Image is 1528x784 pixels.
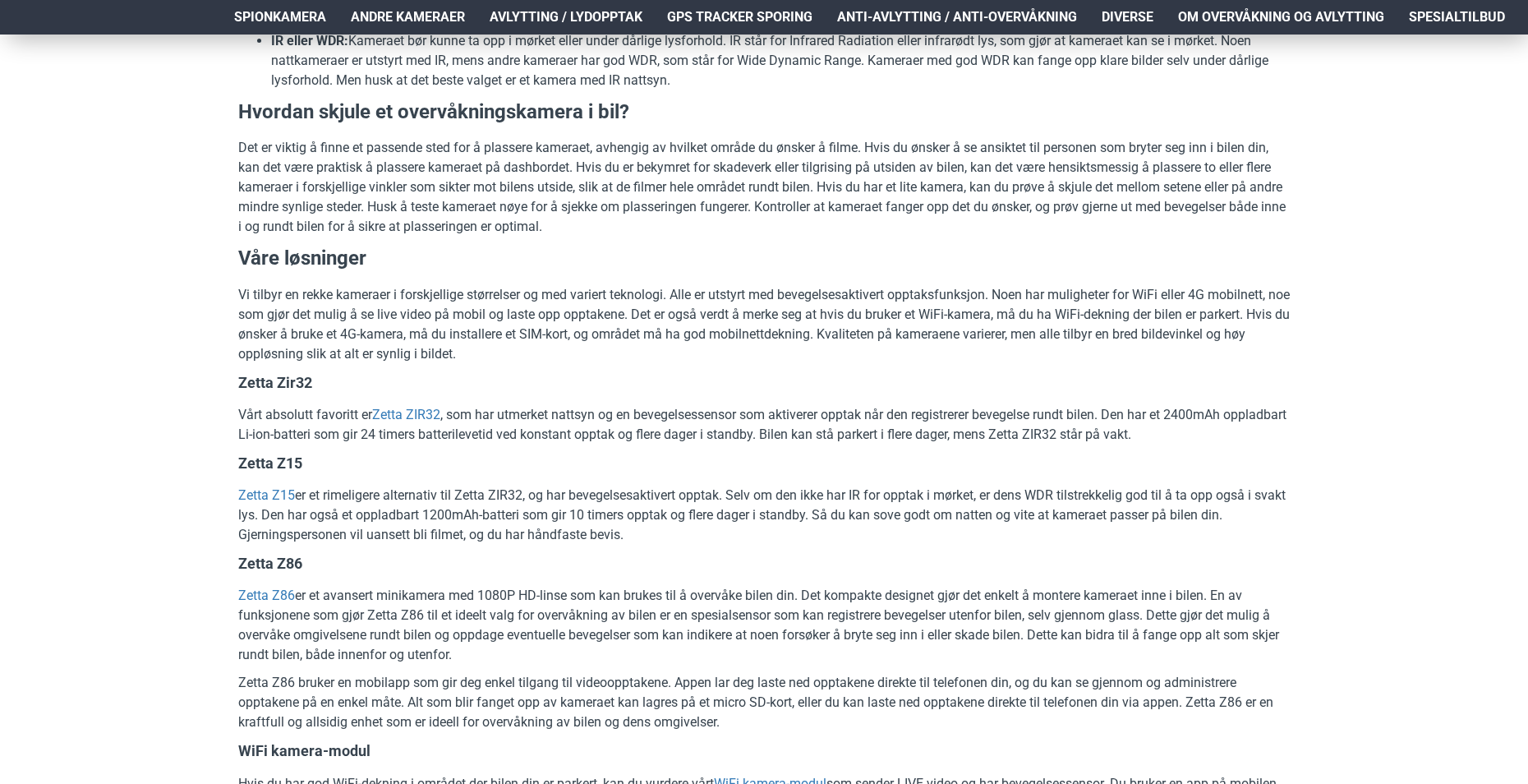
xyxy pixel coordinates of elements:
[372,405,440,425] a: Zetta ZIR32
[238,453,1290,473] h4: Zetta Z15
[271,33,348,48] strong: IR eller WDR:
[238,486,295,505] a: Zetta Z15
[238,553,1290,574] h4: Zetta Z86
[238,99,1290,127] h3: Hvordan skjule et overvåkningskamera i bil?
[238,586,295,606] a: Zetta Z86
[490,7,642,27] span: Avlytting / Lydopptak
[351,7,465,27] span: Andre kameraer
[1409,7,1505,27] span: Spesialtilbud
[234,7,326,27] span: Spionkamera
[667,7,812,27] span: GPS Tracker Sporing
[271,31,1290,90] li: Kameraet bør kunne ta opp i mørket eller under dårlige lysforhold. IR står for Infrared Radiation...
[837,7,1077,27] span: Anti-avlytting / Anti-overvåkning
[238,586,1290,665] p: er et avansert minikamera med 1080P HD-linse som kan brukes til å overvåke bilen din. Det kompakt...
[238,285,1290,364] p: Vi tilbyr en rekke kameraer i forskjellige størrelser og med variert teknologi. Alle er utstyrt m...
[238,486,1290,545] p: er et rimeligere alternativ til Zetta ZIR32, og har bevegelsesaktivert opptak. Selv om den ikke h...
[238,740,1290,761] h4: WiFi kamera-modul
[238,405,1290,445] p: Vårt absolutt favoritt er , som har utmerket nattsyn og en bevegelsessensor som aktiverer opptak ...
[1102,7,1153,27] span: Diverse
[238,372,1290,393] h4: Zetta Zir32
[238,673,1290,732] p: Zetta Z86 bruker en mobilapp som gir deg enkel tilgang til videoopptakene. Appen lar deg laste ne...
[1178,7,1384,27] span: Om overvåkning og avlytting
[238,245,1290,273] h3: Våre løsninger
[238,138,1290,237] p: Det er viktig å finne et passende sted for å plassere kameraet, avhengig av hvilket område du øns...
